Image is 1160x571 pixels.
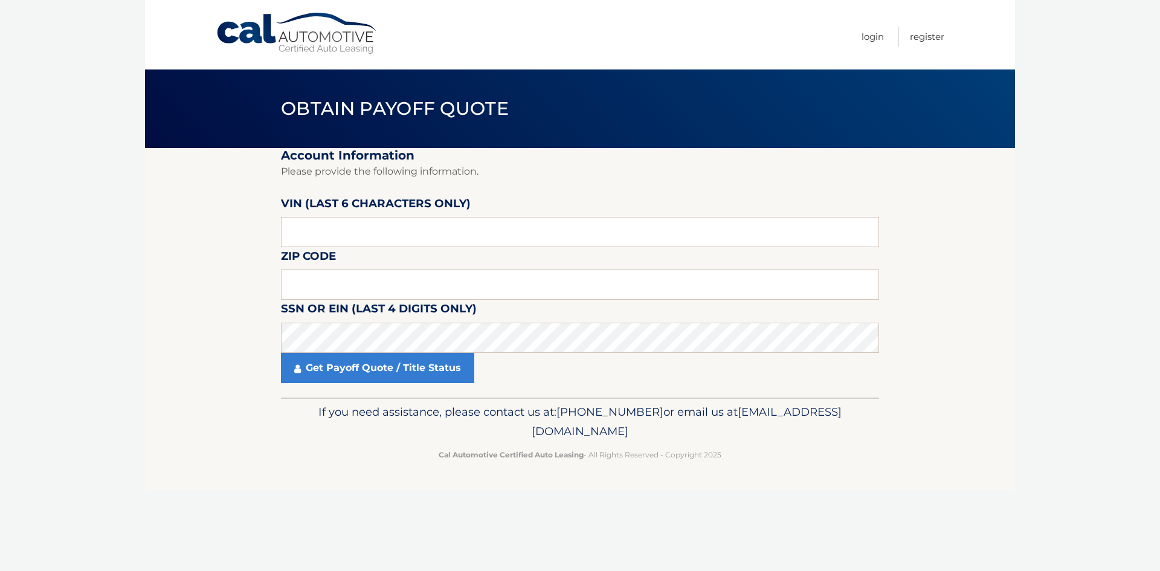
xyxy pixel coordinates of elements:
span: Obtain Payoff Quote [281,97,509,120]
span: [PHONE_NUMBER] [556,405,663,419]
label: SSN or EIN (last 4 digits only) [281,300,477,322]
a: Cal Automotive [216,12,379,55]
a: Register [910,27,944,47]
h2: Account Information [281,148,879,163]
strong: Cal Automotive Certified Auto Leasing [439,450,584,459]
p: - All Rights Reserved - Copyright 2025 [289,448,871,461]
p: If you need assistance, please contact us at: or email us at [289,402,871,441]
a: Get Payoff Quote / Title Status [281,353,474,383]
label: Zip Code [281,247,336,269]
label: VIN (last 6 characters only) [281,195,471,217]
p: Please provide the following information. [281,163,879,180]
a: Login [862,27,884,47]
